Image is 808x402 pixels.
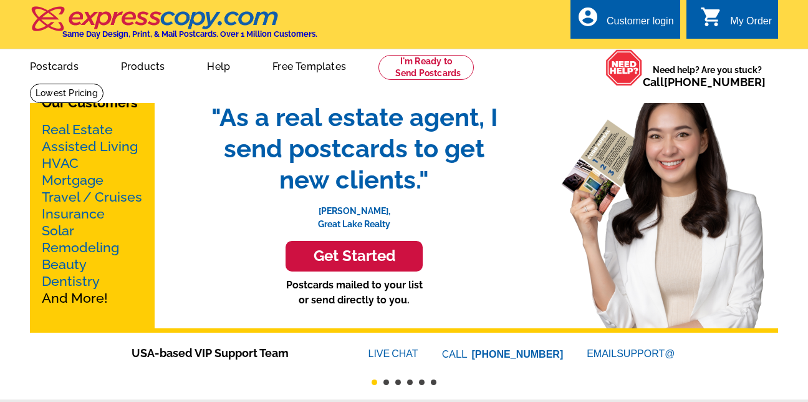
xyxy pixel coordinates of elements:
font: SUPPORT@ [617,346,676,361]
a: Real Estate [42,122,113,137]
i: account_circle [577,6,599,28]
a: account_circle Customer login [577,14,674,29]
a: Mortgage [42,172,103,188]
font: CALL [442,347,469,362]
i: shopping_cart [700,6,723,28]
a: Solar [42,223,74,238]
a: Assisted Living [42,139,138,154]
div: Customer login [607,16,674,33]
a: [PHONE_NUMBER] [664,76,766,89]
button: 3 of 6 [395,380,401,385]
a: shopping_cart My Order [700,14,772,29]
p: [PERSON_NAME], Great Lake Realty [198,195,510,231]
a: Insurance [42,206,105,222]
a: HVAC [42,155,79,171]
a: Travel / Cruises [42,189,142,205]
a: Beauty [42,257,87,272]
a: Dentistry [42,273,100,289]
a: [PHONE_NUMBER] [472,349,564,360]
span: "As a real estate agent, I send postcards to get new clients." [198,102,510,195]
a: Help [187,51,250,80]
h3: Get Started [301,247,407,265]
a: EMAILSUPPORT@ [587,348,676,359]
button: 1 of 6 [372,380,377,385]
font: LIVE [368,346,392,361]
div: My Order [730,16,772,33]
p: And More! [42,121,143,306]
span: USA-based VIP Support Team [132,345,331,361]
a: Postcards [10,51,99,80]
span: Need help? Are you stuck? [643,64,772,89]
h4: Same Day Design, Print, & Mail Postcards. Over 1 Million Customers. [62,29,317,39]
button: 5 of 6 [419,380,425,385]
button: 2 of 6 [383,380,389,385]
a: Products [101,51,185,80]
a: Free Templates [252,51,366,80]
a: Same Day Design, Print, & Mail Postcards. Over 1 Million Customers. [30,15,317,39]
button: 4 of 6 [407,380,413,385]
button: 6 of 6 [431,380,436,385]
a: LIVECHAT [368,348,418,359]
a: Remodeling [42,240,119,255]
a: Get Started [198,241,510,272]
img: help [605,49,643,86]
p: Postcards mailed to your list or send directly to you. [198,278,510,308]
span: Call [643,76,766,89]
